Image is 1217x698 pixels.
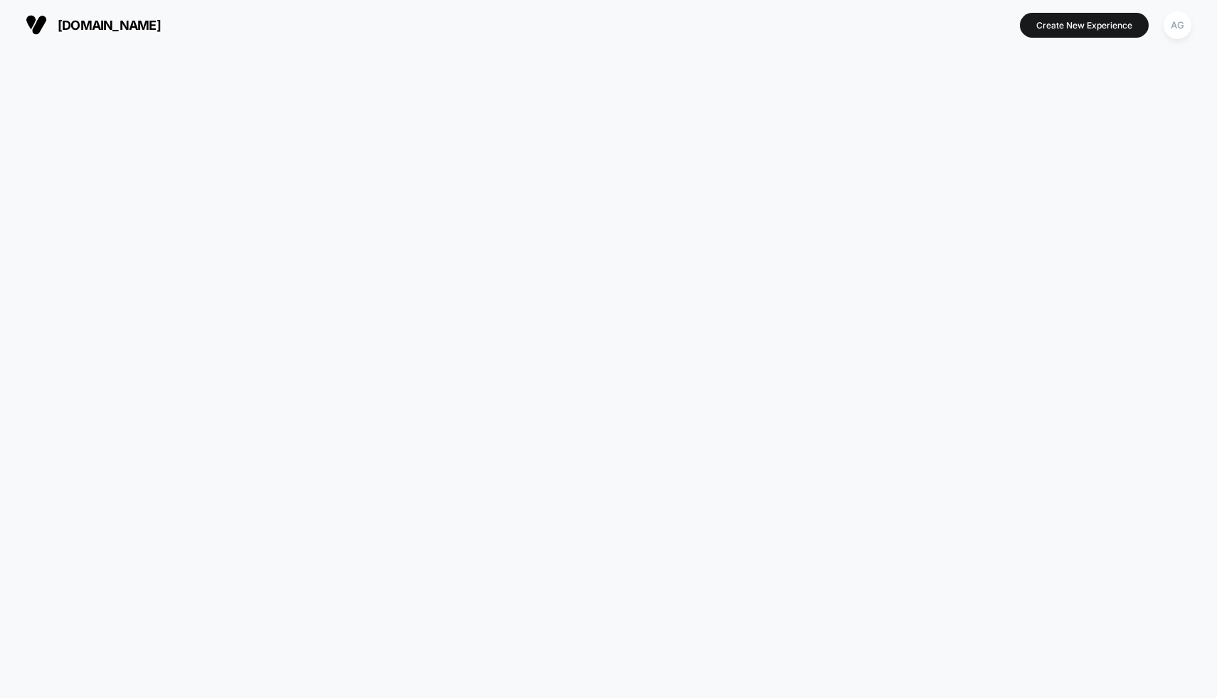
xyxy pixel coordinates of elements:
img: Visually logo [26,14,47,36]
button: AG [1159,11,1196,40]
div: AG [1164,11,1191,39]
span: [DOMAIN_NAME] [58,18,161,33]
button: Create New Experience [1020,13,1149,38]
button: [DOMAIN_NAME] [21,14,165,36]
